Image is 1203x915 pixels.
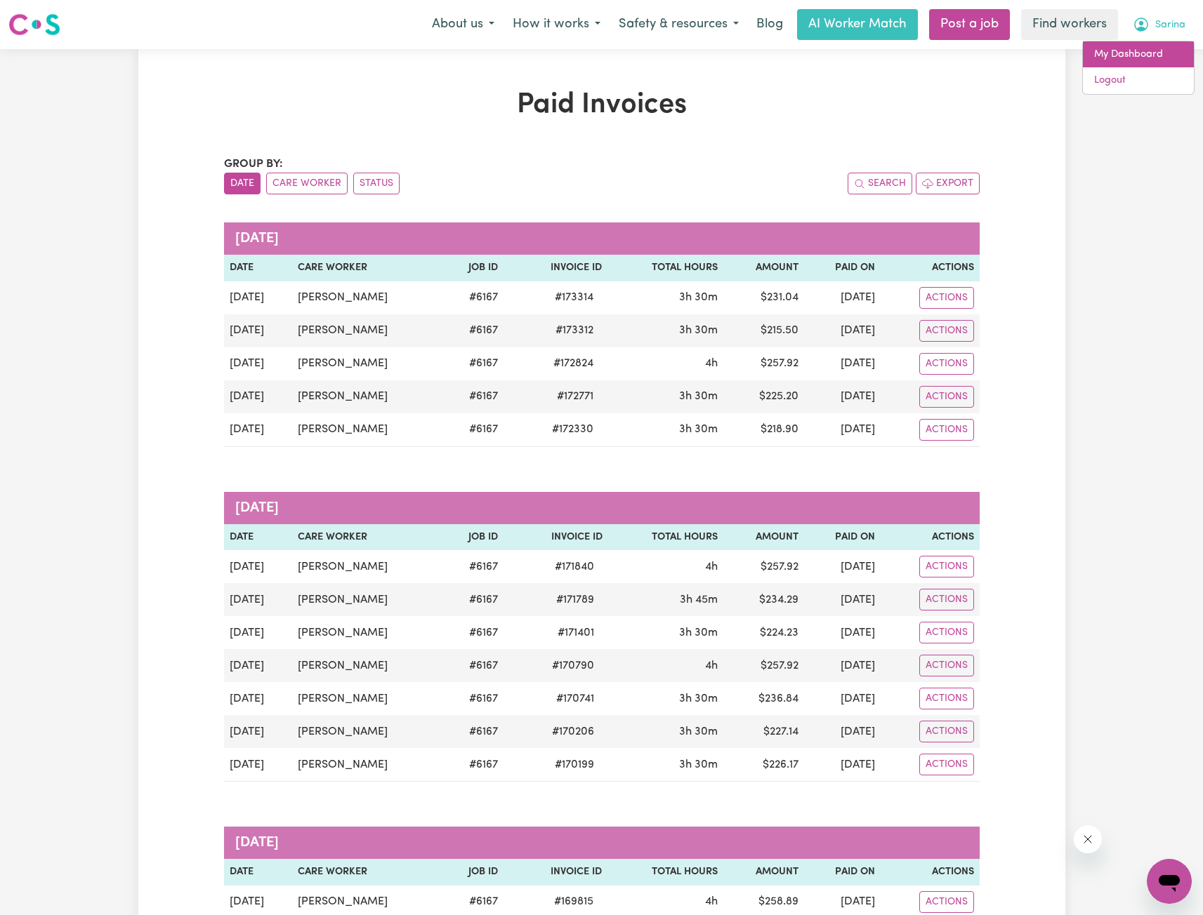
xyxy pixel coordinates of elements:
button: Actions [919,386,974,408]
td: # 6167 [442,616,504,649]
th: Total Hours [608,524,723,551]
td: # 6167 [442,649,504,682]
td: [DATE] [224,380,292,413]
span: Sarina [1155,18,1185,33]
td: $ 226.17 [723,748,804,782]
span: 3 hours 30 minutes [679,391,718,402]
td: [DATE] [224,281,292,314]
button: Actions [919,754,974,775]
img: Careseekers logo [8,12,60,37]
caption: [DATE] [224,222,980,255]
td: [DATE] [224,748,292,782]
span: 4 hours [705,660,718,672]
td: [DATE] [224,314,292,347]
td: [DATE] [804,380,881,413]
td: $ 257.92 [723,550,804,583]
span: # 172771 [548,388,602,405]
button: Actions [919,353,974,375]
span: # 171789 [548,592,603,608]
td: $ 225.20 [723,380,804,413]
th: Job ID [442,524,504,551]
button: Safety & resources [610,10,748,39]
td: [PERSON_NAME] [292,682,443,715]
span: 3 hours 30 minutes [679,424,718,435]
td: [DATE] [224,715,292,748]
button: Actions [919,891,974,913]
td: [PERSON_NAME] [292,413,443,447]
span: 3 hours 45 minutes [680,594,718,606]
td: $ 215.50 [723,314,804,347]
td: $ 231.04 [723,281,804,314]
caption: [DATE] [224,827,980,859]
button: Actions [919,556,974,577]
th: Job ID [443,255,504,281]
span: Group by: [224,159,283,170]
th: Date [224,255,292,281]
td: [DATE] [804,281,881,314]
button: sort invoices by care worker [266,173,348,194]
td: [PERSON_NAME] [292,616,443,649]
td: [DATE] [224,682,292,715]
button: Actions [919,622,974,643]
span: # 173314 [546,289,602,306]
span: 3 hours 30 minutes [679,726,718,737]
td: [DATE] [804,649,881,682]
button: Search [848,173,912,194]
a: Logout [1083,67,1194,94]
td: # 6167 [443,281,504,314]
span: # 170199 [546,756,603,773]
span: # 170790 [544,657,603,674]
td: [DATE] [224,347,292,380]
td: [DATE] [804,616,881,649]
button: Export [916,173,980,194]
th: Care Worker [292,255,443,281]
button: My Account [1124,10,1195,39]
td: $ 236.84 [723,682,804,715]
th: Amount [723,255,804,281]
td: [DATE] [804,583,881,616]
span: # 171401 [549,625,603,641]
td: $ 257.92 [723,347,804,380]
span: # 173312 [547,322,602,339]
span: 3 hours 30 minutes [679,693,718,704]
div: My Account [1082,41,1195,95]
a: Post a job [929,9,1010,40]
button: How it works [504,10,610,39]
button: Actions [919,688,974,709]
th: Actions [881,255,980,281]
button: Actions [919,655,974,676]
th: Date [224,859,292,886]
td: # 6167 [443,314,504,347]
th: Invoice ID [504,859,607,886]
td: [DATE] [224,550,292,583]
td: [PERSON_NAME] [292,583,443,616]
span: # 172330 [544,421,602,438]
span: # 170741 [548,690,603,707]
span: 4 hours [705,561,718,573]
th: Date [224,524,292,551]
th: Total Hours [607,859,723,886]
h1: Paid Invoices [224,88,980,122]
td: [PERSON_NAME] [292,649,443,682]
th: Amount [723,859,804,886]
td: [DATE] [224,616,292,649]
td: [PERSON_NAME] [292,380,443,413]
td: [PERSON_NAME] [292,748,443,782]
td: [DATE] [224,583,292,616]
th: Invoice ID [504,255,607,281]
span: 3 hours 30 minutes [679,759,718,770]
button: Actions [919,589,974,610]
th: Actions [881,524,979,551]
th: Job ID [443,859,504,886]
span: # 171840 [546,559,603,575]
td: # 6167 [442,550,504,583]
th: Invoice ID [504,524,608,551]
button: About us [423,10,504,39]
td: $ 227.14 [723,715,804,748]
th: Paid On [804,255,881,281]
button: sort invoices by paid status [353,173,400,194]
td: [DATE] [804,550,881,583]
iframe: Close message [1074,825,1102,853]
span: # 170206 [544,723,603,740]
th: Total Hours [607,255,723,281]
